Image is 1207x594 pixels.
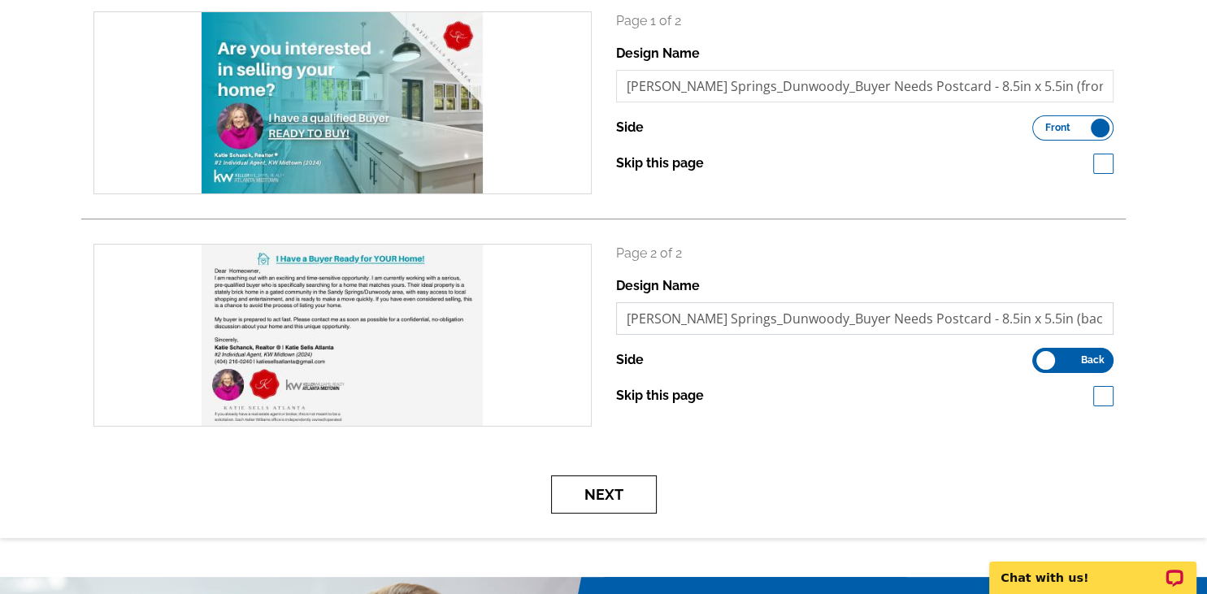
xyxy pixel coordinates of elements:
label: Design Name [616,276,700,296]
iframe: LiveChat chat widget [979,543,1207,594]
button: Next [551,475,657,514]
label: Skip this page [616,154,704,173]
input: File Name [616,70,1114,102]
p: Page 1 of 2 [616,11,1114,31]
label: Skip this page [616,386,704,405]
span: Back [1081,356,1105,364]
span: Front [1045,124,1070,132]
p: Page 2 of 2 [616,244,1114,263]
label: Side [616,350,644,370]
label: Side [616,118,644,137]
label: Design Name [616,44,700,63]
input: File Name [616,302,1114,335]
